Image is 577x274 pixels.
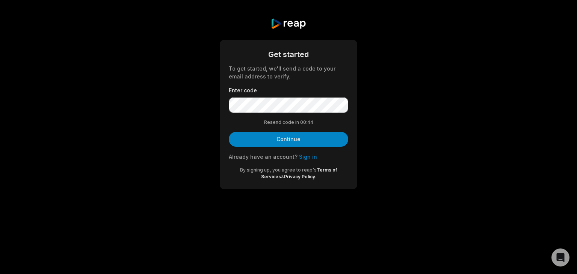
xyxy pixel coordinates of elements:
[229,154,298,160] span: Already have an account?
[229,49,348,60] div: Get started
[229,86,348,94] label: Enter code
[240,167,317,173] span: By signing up, you agree to reap's
[270,18,306,29] img: reap
[229,65,348,80] div: To get started, we'll send a code to your email address to verify.
[299,154,317,160] a: Sign in
[551,248,569,266] div: Open Intercom Messenger
[315,174,316,179] span: .
[281,174,284,179] span: &
[229,119,348,126] div: Resend code in 00:
[229,132,348,147] button: Continue
[261,167,337,179] a: Terms of Services
[284,174,315,179] a: Privacy Policy
[307,119,313,126] span: 44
